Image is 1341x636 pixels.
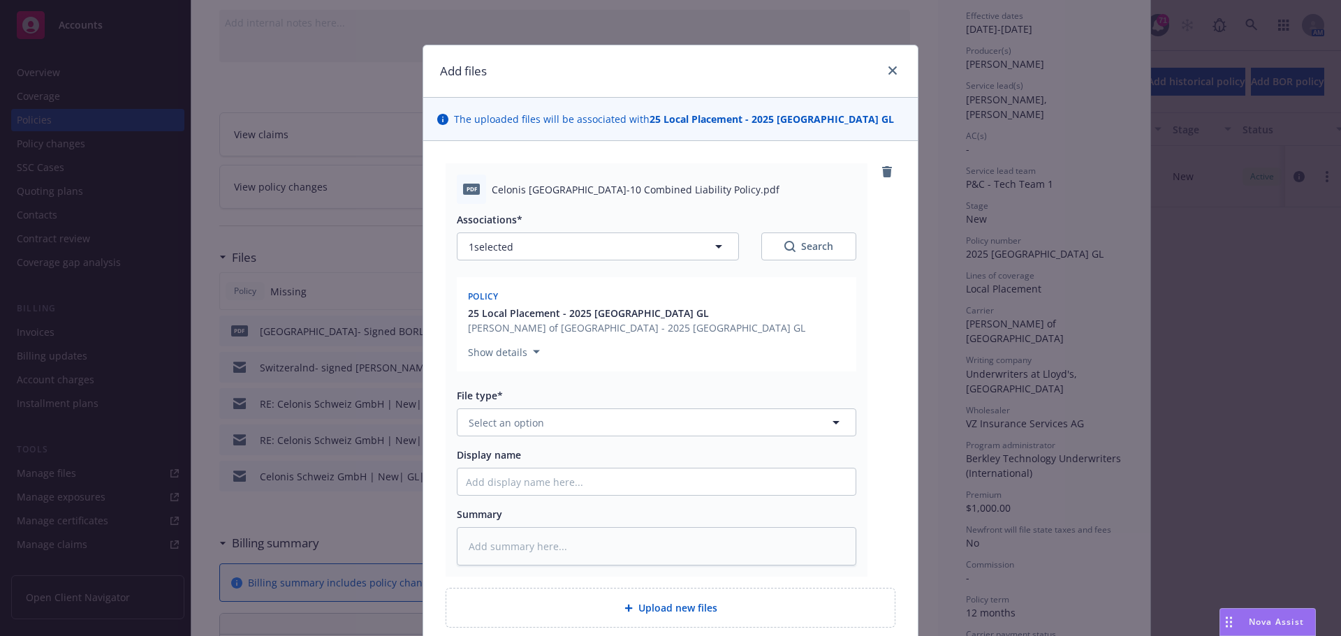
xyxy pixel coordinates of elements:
span: File type* [457,389,503,402]
span: [PERSON_NAME] of [GEOGRAPHIC_DATA] - 2025 [GEOGRAPHIC_DATA] GL [468,320,805,335]
div: Drag to move [1220,609,1238,635]
span: Policy [468,290,499,302]
input: Add display name here... [457,468,856,495]
span: Select an option [469,415,544,430]
span: Summary [457,508,502,521]
button: 25 Local Placement - 2025 [GEOGRAPHIC_DATA] GL [468,306,805,320]
button: Show details [462,343,545,360]
button: Select an option [457,408,856,436]
span: 25 Local Placement - 2025 [GEOGRAPHIC_DATA] GL [468,306,709,320]
span: Display name [457,448,521,461]
span: Nova Assist [1249,616,1304,628]
button: Nova Assist [1219,608,1316,636]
